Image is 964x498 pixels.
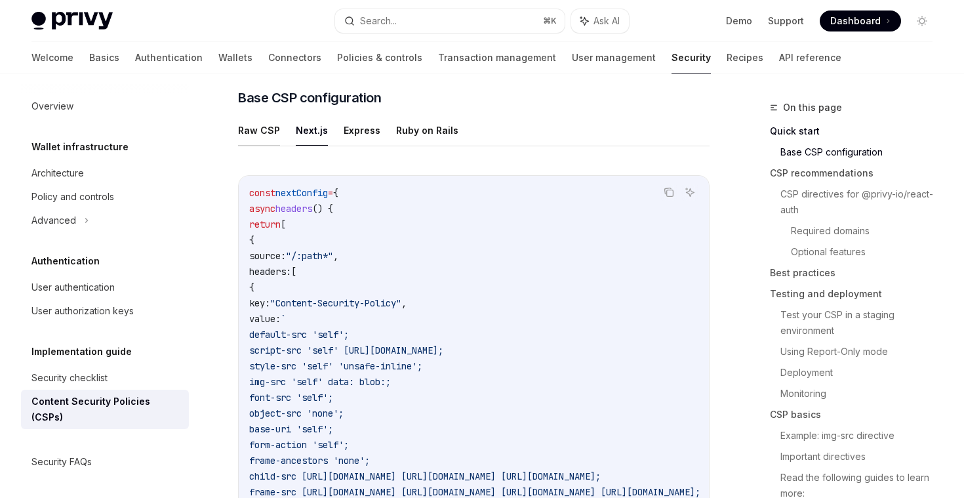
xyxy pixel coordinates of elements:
span: const [249,187,275,199]
a: Wallets [218,42,252,73]
a: CSP directives for @privy-io/react-auth [780,184,943,220]
div: User authentication [31,280,115,295]
a: Policies & controls [337,42,422,73]
a: Deployment [780,362,943,383]
span: "/:path*" [286,250,333,262]
a: Security checklist [21,366,189,390]
button: Toggle dark mode [912,10,933,31]
span: Dashboard [830,14,881,28]
span: headers [275,203,312,215]
span: On this page [783,100,842,115]
div: Advanced [31,213,76,228]
span: key: [249,297,270,309]
a: User management [572,42,656,73]
span: { [249,281,254,293]
a: Base CSP configuration [780,142,943,163]
span: font-src 'self'; [249,392,333,404]
span: return [249,218,281,230]
div: Policy and controls [31,189,114,205]
a: Best practices [770,262,943,283]
div: User authorization keys [31,303,134,319]
img: light logo [31,12,113,30]
div: Security FAQs [31,454,92,470]
span: { [249,234,254,246]
a: Important directives [780,446,943,467]
span: form-action 'self'; [249,439,349,451]
a: Security FAQs [21,450,189,474]
a: Recipes [727,42,763,73]
span: source: [249,250,286,262]
a: Transaction management [438,42,556,73]
span: value: [249,313,281,325]
a: User authorization keys [21,299,189,323]
a: Welcome [31,42,73,73]
span: () { [312,203,333,215]
a: Architecture [21,161,189,185]
div: Search... [360,13,397,29]
span: headers: [249,266,291,278]
a: CSP basics [770,404,943,425]
span: { [333,187,338,199]
div: Security checklist [31,370,108,386]
span: , [401,297,407,309]
a: Quick start [770,121,943,142]
span: frame-ancestors 'none'; [249,455,370,467]
a: Demo [726,14,752,28]
a: Security [672,42,711,73]
button: Copy the contents from the code block [660,184,677,201]
span: style-src 'self' 'unsafe-inline'; [249,360,422,372]
button: Raw CSP [238,115,280,146]
span: frame-src [URL][DOMAIN_NAME] [URL][DOMAIN_NAME] [URL][DOMAIN_NAME] [URL][DOMAIN_NAME]; [249,486,700,498]
a: CSP recommendations [770,163,943,184]
a: Required domains [791,220,943,241]
button: Ask AI [571,9,629,33]
a: Using Report-Only mode [780,341,943,362]
span: child-src [URL][DOMAIN_NAME] [URL][DOMAIN_NAME] [URL][DOMAIN_NAME]; [249,470,601,482]
a: User authentication [21,276,189,299]
span: [ [291,266,296,278]
a: Authentication [135,42,203,73]
span: img-src 'self' data: blob:; [249,376,391,388]
a: Example: img-src directive [780,425,943,446]
span: nextConfig [275,187,328,199]
a: Policy and controls [21,185,189,209]
span: async [249,203,275,215]
span: object-src 'none'; [249,407,344,419]
button: Search...⌘K [335,9,564,33]
span: [ [281,218,286,230]
span: , [333,250,338,262]
button: Ask AI [681,184,698,201]
a: Dashboard [820,10,901,31]
a: Content Security Policies (CSPs) [21,390,189,429]
button: Ruby on Rails [396,115,458,146]
button: Express [344,115,380,146]
span: "Content-Security-Policy" [270,297,401,309]
span: ` [281,313,286,325]
span: base-uri 'self'; [249,423,333,435]
span: default-src 'self'; [249,329,349,341]
a: Connectors [268,42,321,73]
h5: Implementation guide [31,344,132,360]
div: Architecture [31,165,84,181]
span: ⌘ K [543,16,557,26]
h5: Authentication [31,253,100,269]
a: Testing and deployment [770,283,943,304]
a: Monitoring [780,383,943,404]
a: Basics [89,42,119,73]
a: Optional features [791,241,943,262]
h5: Wallet infrastructure [31,139,129,155]
a: Overview [21,94,189,118]
span: = [328,187,333,199]
span: script-src 'self' [URL][DOMAIN_NAME]; [249,344,443,356]
span: Base CSP configuration [238,89,381,107]
a: Test your CSP in a staging environment [780,304,943,341]
div: Overview [31,98,73,114]
a: API reference [779,42,841,73]
button: Next.js [296,115,328,146]
div: Content Security Policies (CSPs) [31,394,181,425]
a: Support [768,14,804,28]
span: Ask AI [593,14,620,28]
